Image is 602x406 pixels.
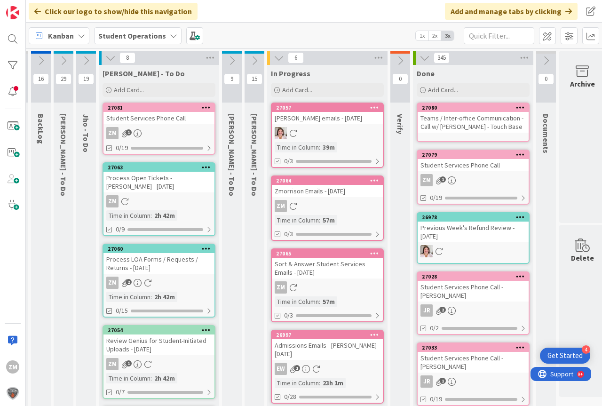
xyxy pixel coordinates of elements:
div: ZM [275,281,287,294]
div: ZM [103,277,214,289]
div: 27079 [422,151,529,158]
span: : [319,142,320,152]
span: 1 [126,360,132,366]
span: Emilie - To Do [59,114,68,196]
div: 26978 [422,214,529,221]
span: Eric - To Do [227,114,237,196]
div: EW [272,363,383,375]
div: ZM [103,358,214,370]
span: Support [20,1,43,13]
div: Open Get Started checklist, remaining modules: 4 [540,348,590,364]
span: 0/28 [284,392,296,402]
span: 1 [126,129,132,135]
div: Zmorrison Emails - [DATE] [272,185,383,197]
img: EW [420,245,433,257]
div: Delete [571,252,594,263]
span: : [319,378,320,388]
div: 39m [320,142,337,152]
div: 27033Student Services Phone Call - [PERSON_NAME] [418,343,529,373]
span: 2 [440,307,446,313]
div: Add and manage tabs by clicking [445,3,578,20]
span: : [319,296,320,307]
span: Add Card... [282,86,312,94]
b: Student Operations [98,31,166,40]
div: ZM [420,174,433,186]
div: 27033 [418,343,529,352]
div: JR [420,375,433,388]
div: 26978Previous Week's Refund Review - [DATE] [418,213,529,242]
a: 27064Zmorrison Emails - [DATE]ZMTime in Column:57m0/3 [271,175,384,241]
span: 2x [428,31,441,40]
img: Visit kanbanzone.com [6,6,19,19]
span: Verify [396,114,405,134]
a: 27060Process LOA Forms / Requests / Returns - [DATE]ZMTime in Column:2h 42m0/15 [103,244,215,318]
div: ZM [6,360,19,374]
span: BackLog [36,114,46,144]
div: 27054Review Genius for Student-Initiated Uploads - [DATE] [103,326,214,355]
div: Time in Column [275,378,319,388]
span: Done [417,69,435,78]
span: 0/3 [284,156,293,166]
div: 27064 [272,176,383,185]
div: 27081Student Services Phone Call [103,103,214,124]
span: Zaida - To Do [103,69,185,78]
div: 27080Teams / Inter-office Communication - Call w/ [PERSON_NAME] - Touch Base [418,103,529,133]
div: ZM [103,127,214,139]
div: 26997Admissions Emails - [PERSON_NAME] - [DATE] [272,331,383,360]
a: 26997Admissions Emails - [PERSON_NAME] - [DATE]EWTime in Column:23h 1m0/28 [271,330,384,404]
div: Time in Column [275,215,319,225]
div: 27079Student Services Phone Call [418,151,529,171]
span: 0/7 [116,387,125,397]
span: Add Card... [428,86,458,94]
div: Previous Week's Refund Review - [DATE] [418,222,529,242]
div: 27054 [108,327,214,334]
a: 27054Review Genius for Student-Initiated Uploads - [DATE]ZMTime in Column:2h 42m0/7 [103,325,215,399]
div: 27060Process LOA Forms / Requests / Returns - [DATE] [103,245,214,274]
div: 27063Process Open Tickets - [PERSON_NAME] - [DATE] [103,163,214,192]
div: Archive [570,78,595,89]
div: ZM [272,200,383,212]
div: EW [418,245,529,257]
span: 16 [33,73,49,85]
a: 27033Student Services Phone Call - [PERSON_NAME]JR0/19 [417,342,530,406]
div: Process Open Tickets - [PERSON_NAME] - [DATE] [103,172,214,192]
span: 1 [440,176,446,183]
div: 27057 [276,104,383,111]
input: Quick Filter... [464,27,534,44]
div: Student Services Phone Call [418,159,529,171]
div: 27057 [272,103,383,112]
img: EW [275,127,287,139]
div: Sort & Answer Student Services Emails - [DATE] [272,258,383,279]
span: 345 [434,52,450,64]
a: 27081Student Services Phone CallZM0/19 [103,103,215,155]
div: Admissions Emails - [PERSON_NAME] - [DATE] [272,339,383,360]
div: ZM [275,200,287,212]
div: ZM [106,127,119,139]
span: 0/2 [430,323,439,333]
span: 9 [224,73,240,85]
div: JR [418,375,529,388]
div: 27054 [103,326,214,334]
div: Time in Column [106,292,150,302]
div: 57m [320,296,337,307]
span: 0/19 [430,193,442,203]
span: 1x [416,31,428,40]
div: ZM [106,277,119,289]
div: Student Services Phone Call [103,112,214,124]
div: 27060 [103,245,214,253]
span: 29 [55,73,71,85]
div: 26997 [276,332,383,338]
div: 27080 [422,104,529,111]
div: Teams / Inter-office Communication - Call w/ [PERSON_NAME] - Touch Base [418,112,529,133]
div: Time in Column [106,210,150,221]
div: 2h 42m [152,210,177,221]
a: 26978Previous Week's Refund Review - [DATE]EW [417,212,530,264]
div: Time in Column [275,296,319,307]
div: Student Services Phone Call - [PERSON_NAME] [418,281,529,302]
span: 0/3 [284,229,293,239]
div: ZM [106,358,119,370]
span: Kanban [48,30,74,41]
a: 27028Student Services Phone Call - [PERSON_NAME]JR0/2 [417,271,530,335]
div: ZM [418,174,529,186]
span: 3x [441,31,454,40]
